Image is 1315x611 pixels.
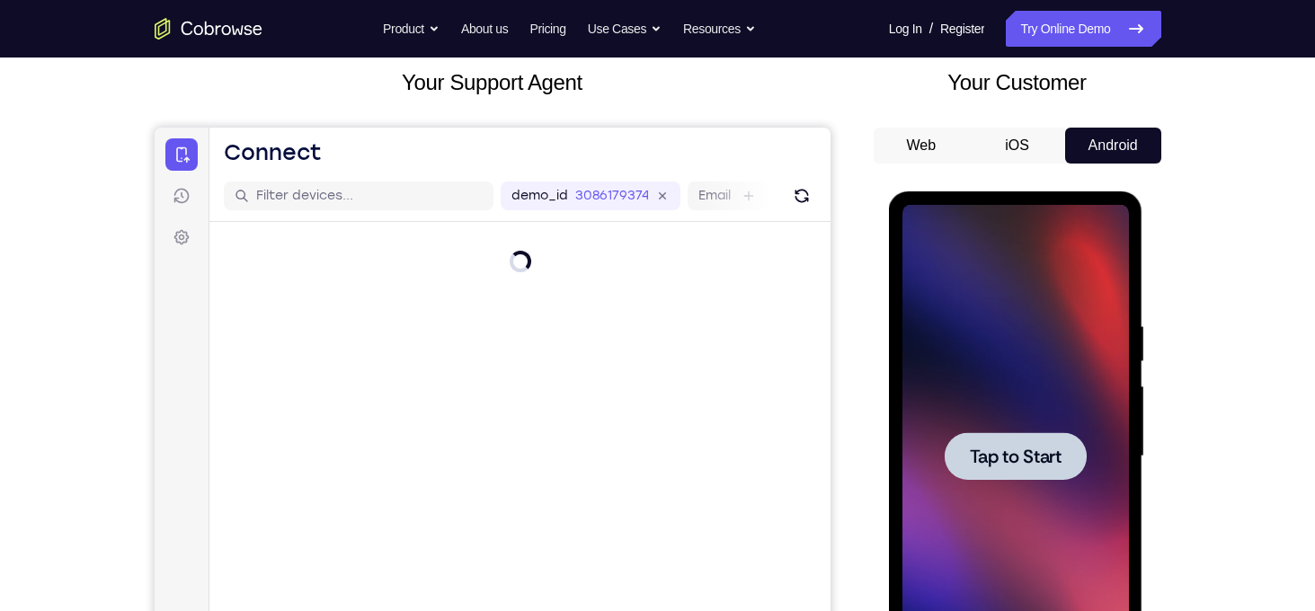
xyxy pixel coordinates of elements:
[56,241,198,288] button: Tap to Start
[889,11,922,47] a: Log In
[874,66,1161,99] h2: Your Customer
[311,541,420,577] button: 6-digit code
[929,18,933,40] span: /
[683,11,756,47] button: Resources
[874,128,970,164] button: Web
[155,18,262,40] a: Go to the home page
[155,66,831,99] h2: Your Support Agent
[588,11,662,47] button: Use Cases
[529,11,565,47] a: Pricing
[940,11,984,47] a: Register
[969,128,1065,164] button: iOS
[1006,11,1160,47] a: Try Online Demo
[461,11,508,47] a: About us
[1065,128,1161,164] button: Android
[383,11,440,47] button: Product
[81,256,173,274] span: Tap to Start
